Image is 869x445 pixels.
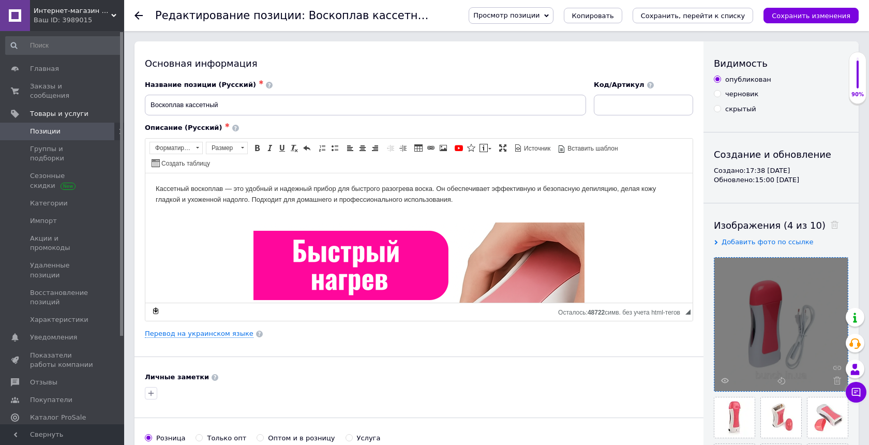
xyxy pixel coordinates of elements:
span: Заказы и сообщения [30,82,96,100]
i: Сохранить изменения [772,12,850,20]
a: Вставить/Редактировать ссылку (⌘+L) [425,142,437,154]
b: Личные заметки [145,373,209,381]
a: Курсив (⌘+I) [264,142,275,154]
a: Добавить видео с YouTube [453,142,465,154]
a: Убрать форматирование [289,142,300,154]
span: Вставить шаблон [566,144,618,153]
span: Описание (Русский) [145,124,222,131]
span: Восстановление позиций [30,288,96,307]
span: Характеристики [30,315,88,324]
a: Вставить / удалить маркированный список [329,142,340,154]
span: Отзывы [30,378,57,387]
span: ✱ [224,122,229,129]
button: Копировать [564,8,622,23]
span: Размер [206,142,237,154]
div: Создано: 17:38 [DATE] [714,166,848,175]
span: Просмотр позиции [473,11,540,19]
span: Форматирование [150,142,192,154]
span: Импорт [30,216,57,226]
span: Копировать [572,12,614,20]
div: Оптом и в розницу [268,434,335,443]
a: Сделать резервную копию сейчас [150,305,161,317]
span: Удаленные позиции [30,261,96,279]
div: Обновлено: 15:00 [DATE] [714,175,848,185]
a: Вставить / удалить нумерованный список [317,142,328,154]
div: 90% Качество заполнения [849,52,866,104]
a: Размер [206,142,248,154]
div: черновик [725,90,758,99]
span: Показатели работы компании [30,351,96,369]
a: По центру [357,142,368,154]
span: Сезонные скидки [30,171,96,190]
button: Чат с покупателем [846,382,866,403]
i: Сохранить, перейти к списку [641,12,745,20]
span: Уведомления [30,333,77,342]
span: Покупатели [30,395,72,405]
span: Каталог ProSale [30,413,86,422]
div: Ваш ID: 3989015 [34,16,124,25]
div: Услуга [357,434,381,443]
div: Видимость [714,57,848,70]
div: скрытый [725,105,756,114]
a: Увеличить отступ [397,142,409,154]
a: Вставить иконку [466,142,477,154]
div: Розница [156,434,185,443]
span: Код/Артикул [594,81,645,88]
a: Перевод на украинском языке [145,330,253,338]
span: Перетащите для изменения размера [685,309,691,315]
a: Подчеркнутый (⌘+U) [276,142,288,154]
span: Интернет-магазин " BUNCH " [34,6,111,16]
div: Только опт [207,434,246,443]
div: Вернуться назад [134,11,143,20]
span: Создать таблицу [160,159,210,168]
div: Основная информация [145,57,693,70]
a: По правому краю [369,142,381,154]
a: Форматирование [149,142,203,154]
span: Позиции [30,127,61,136]
a: Источник [513,142,552,154]
a: По левому краю [344,142,356,154]
a: Полужирный (⌘+B) [251,142,263,154]
a: Развернуть [497,142,508,154]
div: Создание и обновление [714,148,848,161]
button: Сохранить изменения [763,8,859,23]
a: Отменить (⌘+Z) [301,142,312,154]
h1: Редактирование позиции: Воскоплав кассетный [155,9,433,22]
a: Вставить шаблон [556,142,619,154]
a: Вставить сообщение [478,142,493,154]
div: опубликован [725,75,771,84]
div: 90% [849,91,866,98]
span: Группы и подборки [30,144,96,163]
div: Подсчет символов [558,306,685,316]
input: Поиск [5,36,122,55]
span: Товары и услуги [30,109,88,118]
button: Сохранить, перейти к списку [633,8,754,23]
span: Категории [30,199,68,208]
a: Таблица [413,142,424,154]
a: Изображение [438,142,449,154]
span: Источник [522,144,550,153]
span: Добавить фото по ссылке [722,238,814,246]
div: Изображения (4 из 10) [714,219,848,232]
span: Акции и промокоды [30,234,96,253]
a: Уменьшить отступ [385,142,396,154]
a: Создать таблицу [150,157,212,169]
span: Название позиции (Русский) [145,81,256,88]
iframe: Визуальный текстовый редактор, 994868AB-1ED2-4ADB-976F-B8B104FBBE22 [145,173,693,303]
input: Например, H&M женское платье зеленое 38 размер вечернее макси с блестками [145,95,586,115]
span: Главная [30,64,59,73]
span: ✱ [259,79,263,86]
span: 48722 [588,309,605,316]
